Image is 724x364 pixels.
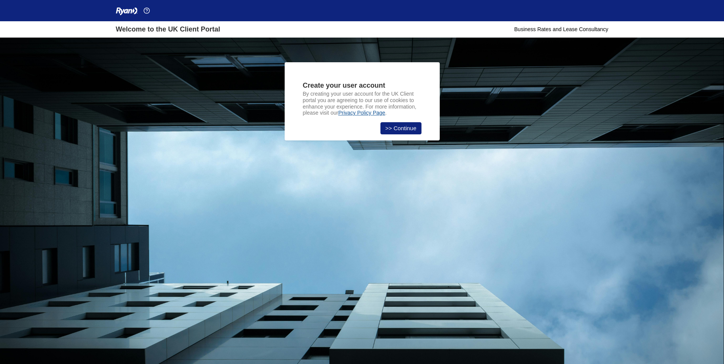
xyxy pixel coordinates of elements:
img: Help [144,8,150,14]
p: By creating your user account for the UK Client portal you are agreeing to our use of cookies to ... [303,91,421,116]
div: Welcome to the UK Client Portal [116,24,220,35]
a: Privacy Policy Page [338,110,385,116]
a: >> Continue [380,122,421,134]
div: Create your user account [303,80,421,91]
div: Business Rates and Lease Consultancy [514,25,608,33]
